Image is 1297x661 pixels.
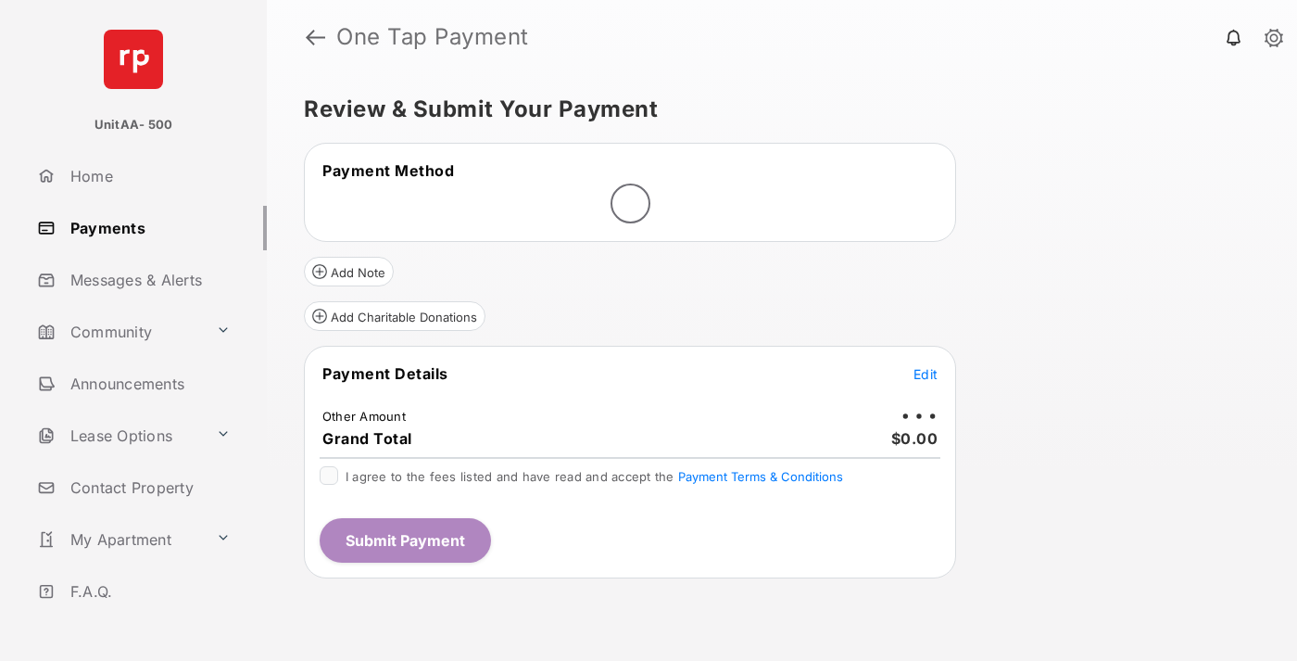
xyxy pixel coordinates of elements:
[913,366,938,382] span: Edit
[304,98,1245,121] h5: Review & Submit Your Payment
[30,206,267,250] a: Payments
[321,408,407,425] td: Other Amount
[336,26,529,48] strong: One Tap Payment
[891,429,938,448] span: $0.00
[678,469,843,484] button: I agree to the fees listed and have read and accept the
[30,413,208,458] a: Lease Options
[346,469,843,484] span: I agree to the fees listed and have read and accept the
[322,364,448,383] span: Payment Details
[94,116,173,134] p: UnitAA- 500
[30,517,208,562] a: My Apartment
[104,30,163,89] img: svg+xml;base64,PHN2ZyB4bWxucz0iaHR0cDovL3d3dy53My5vcmcvMjAwMC9zdmciIHdpZHRoPSI2NCIgaGVpZ2h0PSI2NC...
[30,362,267,406] a: Announcements
[30,154,267,198] a: Home
[30,465,267,510] a: Contact Property
[304,257,394,286] button: Add Note
[913,364,938,383] button: Edit
[322,161,454,180] span: Payment Method
[30,310,208,354] a: Community
[322,429,412,448] span: Grand Total
[320,518,491,563] button: Submit Payment
[304,301,485,331] button: Add Charitable Donations
[30,258,267,302] a: Messages & Alerts
[30,569,267,614] a: F.A.Q.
